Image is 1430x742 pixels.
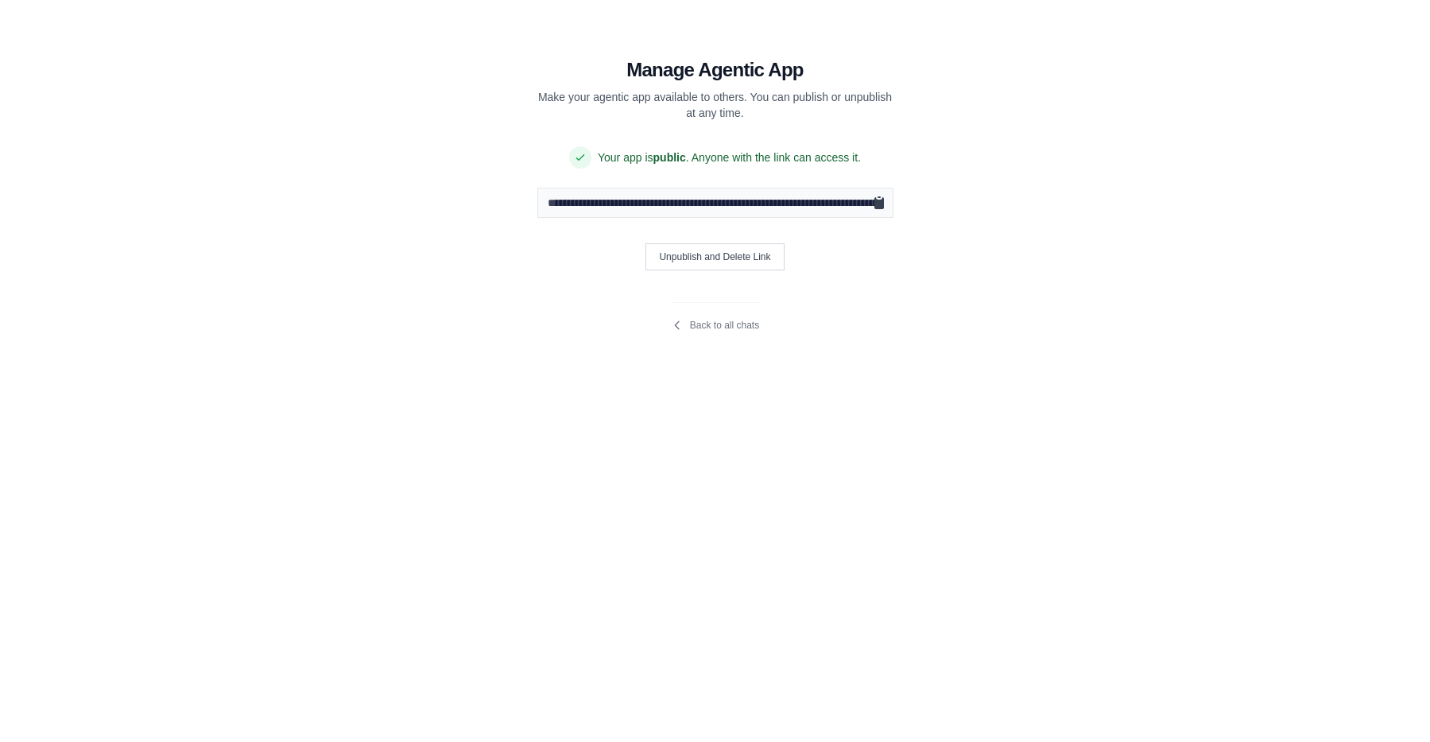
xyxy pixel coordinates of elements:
[598,150,861,165] span: Your app is . Anyone with the link can access it.
[871,195,887,211] button: Copy public URL
[653,151,686,164] span: public
[537,89,893,121] p: Make your agentic app available to others. You can publish or unpublish at any time.
[671,319,759,332] a: Back to all chats
[645,243,784,270] button: Unpublish and Delete Link
[626,57,804,83] h1: Manage Agentic App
